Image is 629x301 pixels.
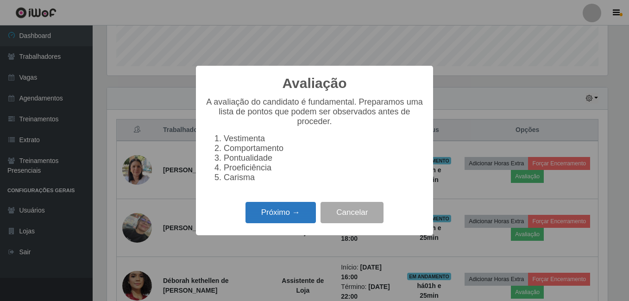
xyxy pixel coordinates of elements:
li: Carisma [224,173,424,182]
button: Próximo → [245,202,316,224]
li: Pontualidade [224,153,424,163]
button: Cancelar [321,202,384,224]
p: A avaliação do candidato é fundamental. Preparamos uma lista de pontos que podem ser observados a... [205,97,424,126]
li: Vestimenta [224,134,424,144]
li: Comportamento [224,144,424,153]
li: Proeficiência [224,163,424,173]
h2: Avaliação [283,75,347,92]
